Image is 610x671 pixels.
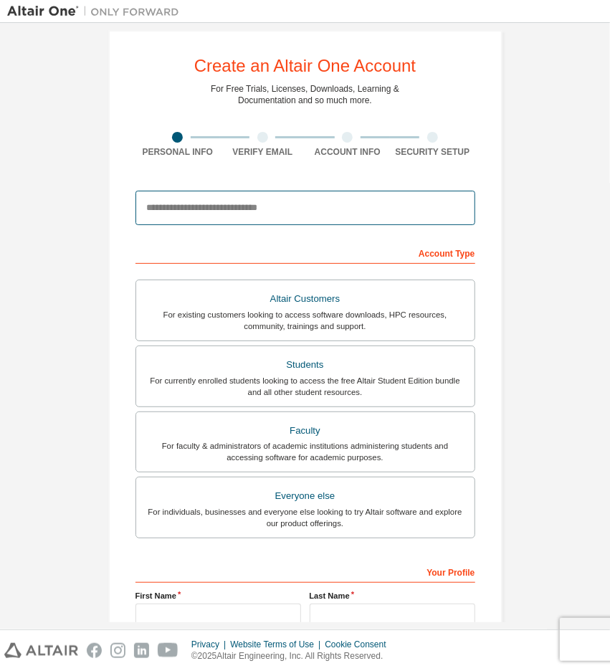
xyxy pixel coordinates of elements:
p: © 2025 Altair Engineering, Inc. All Rights Reserved. [191,650,395,662]
div: Everyone else [145,486,466,506]
div: Students [145,355,466,375]
div: Privacy [191,639,230,650]
img: Altair One [7,4,186,19]
div: For individuals, businesses and everyone else looking to try Altair software and explore our prod... [145,506,466,529]
img: linkedin.svg [134,643,149,658]
img: instagram.svg [110,643,125,658]
div: Your Profile [135,560,475,583]
div: Altair Customers [145,289,466,309]
div: Personal Info [135,146,221,158]
img: youtube.svg [158,643,178,658]
div: Account Type [135,241,475,264]
div: Security Setup [390,146,475,158]
div: Faculty [145,421,466,441]
div: Create an Altair One Account [194,57,416,75]
div: Verify Email [220,146,305,158]
div: For currently enrolled students looking to access the free Altair Student Edition bundle and all ... [145,375,466,398]
label: Last Name [310,590,475,601]
img: altair_logo.svg [4,643,78,658]
div: Website Terms of Use [230,639,325,650]
label: First Name [135,590,301,601]
div: For faculty & administrators of academic institutions administering students and accessing softwa... [145,440,466,463]
div: For existing customers looking to access software downloads, HPC resources, community, trainings ... [145,309,466,332]
div: Account Info [305,146,391,158]
img: facebook.svg [87,643,102,658]
div: For Free Trials, Licenses, Downloads, Learning & Documentation and so much more. [211,83,399,106]
div: Cookie Consent [325,639,394,650]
